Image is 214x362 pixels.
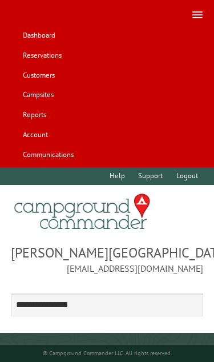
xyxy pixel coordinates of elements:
[171,167,203,185] a: Logout
[17,27,60,45] a: Dashboard
[104,167,131,185] a: Help
[17,106,51,124] a: Reports
[43,349,172,357] small: © Campground Commander LLC. All rights reserved.
[17,146,79,163] a: Communications
[17,126,53,143] a: Account
[17,86,59,104] a: Campsites
[17,47,67,65] a: Reservations
[11,243,204,275] span: [PERSON_NAME][GEOGRAPHIC_DATA] [EMAIL_ADDRESS][DOMAIN_NAME]
[133,167,168,185] a: Support
[11,190,154,234] img: Campground Commander
[17,66,60,84] a: Customers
